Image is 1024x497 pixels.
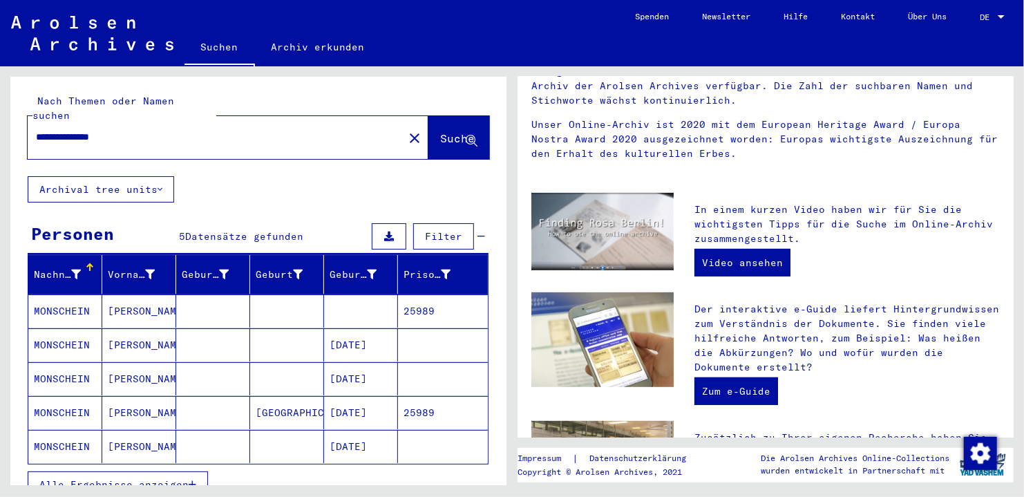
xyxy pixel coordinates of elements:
div: Prisoner # [404,263,471,285]
p: In einem kurzen Video haben wir für Sie die wichtigsten Tipps für die Suche im Online-Archiv zusa... [694,203,1000,246]
mat-cell: [GEOGRAPHIC_DATA] [250,396,324,429]
div: Geburt‏ [256,268,303,282]
span: 5 [179,230,185,243]
mat-cell: 25989 [398,294,488,328]
mat-cell: [DATE] [324,396,398,429]
img: eguide.jpg [531,292,674,388]
mat-header-cell: Geburt‏ [250,255,324,294]
div: Geburt‏ [256,263,323,285]
img: Zustimmung ändern [964,437,997,470]
div: Nachname [34,268,81,282]
mat-cell: [PERSON_NAME] [102,362,176,395]
a: Archiv erkunden [255,30,381,64]
mat-cell: [PERSON_NAME] [102,294,176,328]
button: Suche [428,116,489,159]
a: Datenschutzerklärung [578,451,703,466]
mat-cell: MONSCHEIN [28,294,102,328]
mat-cell: [PERSON_NAME] [102,430,176,463]
button: Clear [401,124,428,151]
mat-header-cell: Geburtsname [176,255,250,294]
mat-header-cell: Nachname [28,255,102,294]
div: Geburtsdatum [330,263,397,285]
img: yv_logo.png [957,447,1009,482]
div: Zustimmung ändern [963,436,996,469]
div: Geburtsdatum [330,268,377,282]
a: Video ansehen [694,249,790,276]
mat-cell: MONSCHEIN [28,396,102,429]
mat-cell: 25989 [398,396,488,429]
div: | [518,451,703,466]
p: Unser Online-Archiv ist 2020 mit dem European Heritage Award / Europa Nostra Award 2020 ausgezeic... [531,118,1000,161]
p: Der interaktive e-Guide liefert Hintergrundwissen zum Verständnis der Dokumente. Sie finden viele... [694,302,1000,375]
div: Personen [31,221,114,246]
mat-cell: MONSCHEIN [28,328,102,362]
mat-cell: [DATE] [324,362,398,395]
div: Prisoner # [404,268,451,282]
mat-header-cell: Geburtsdatum [324,255,398,294]
p: Ein großer Teil der rund 30 Millionen Dokumente ist inzwischen im Online-Archiv der Arolsen Archi... [531,64,1000,108]
img: Arolsen_neg.svg [11,16,173,50]
a: Impressum [518,451,572,466]
span: DE [980,12,995,22]
span: Datensätze gefunden [185,230,303,243]
div: Nachname [34,263,102,285]
button: Archival tree units [28,176,174,203]
a: Zum e-Guide [694,377,778,405]
img: video.jpg [531,193,674,270]
mat-icon: close [406,130,423,147]
mat-header-cell: Prisoner # [398,255,488,294]
div: Vorname [108,268,155,282]
mat-label: Nach Themen oder Namen suchen [32,95,174,122]
span: Suche [440,131,475,145]
mat-cell: [PERSON_NAME] [102,396,176,429]
span: Alle Ergebnisse anzeigen [39,478,189,491]
mat-cell: MONSCHEIN [28,430,102,463]
div: Geburtsname [182,263,249,285]
p: wurden entwickelt in Partnerschaft mit [761,465,949,477]
div: Geburtsname [182,268,229,282]
mat-header-cell: Vorname [102,255,176,294]
p: Die Arolsen Archives Online-Collections [761,452,949,465]
mat-cell: [DATE] [324,328,398,362]
mat-cell: [DATE] [324,430,398,463]
mat-cell: [PERSON_NAME] [102,328,176,362]
p: Copyright © Arolsen Archives, 2021 [518,466,703,478]
button: Filter [413,223,474,250]
div: Vorname [108,263,176,285]
span: Filter [425,230,462,243]
mat-cell: MONSCHEIN [28,362,102,395]
a: Suchen [184,30,255,66]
